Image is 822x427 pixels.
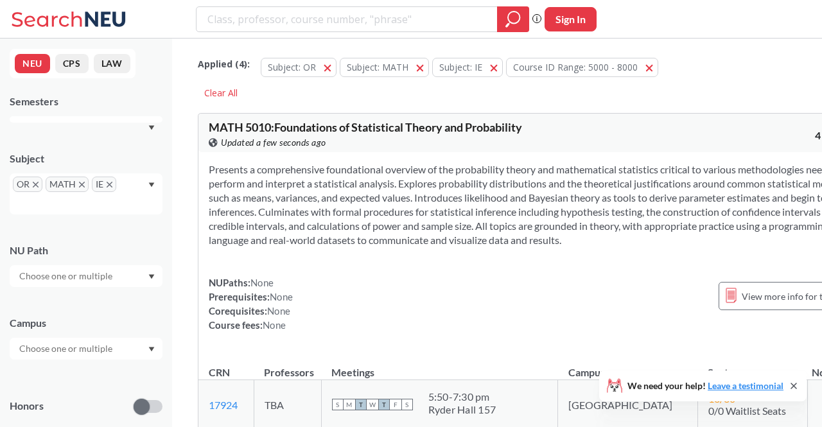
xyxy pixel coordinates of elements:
[545,7,597,31] button: Sign In
[340,58,429,77] button: Subject: MATH
[263,319,286,331] span: None
[428,403,496,416] div: Ryder Hall 157
[10,338,162,360] div: Dropdown arrow
[505,10,521,28] svg: magnifying glass
[497,6,529,32] div: magnifying glass
[378,399,390,410] span: T
[55,54,89,73] button: CPS
[10,243,162,257] div: NU Path
[428,390,496,403] div: 5:50 - 7:30 pm
[506,58,658,77] button: Course ID Range: 5000 - 8000
[401,399,413,410] span: S
[206,8,488,30] input: Class, professor, course number, "phrase"
[697,353,808,380] th: Seats
[10,265,162,287] div: Dropdown arrow
[13,177,42,192] span: ORX to remove pill
[558,353,697,380] th: Campus
[10,94,162,109] div: Semesters
[10,316,162,330] div: Campus
[254,353,321,380] th: Professors
[148,125,155,130] svg: Dropdown arrow
[390,399,401,410] span: F
[107,182,112,187] svg: X to remove pill
[198,83,244,103] div: Clear All
[15,54,50,73] button: NEU
[347,61,408,73] span: Subject: MATH
[344,399,355,410] span: M
[321,353,558,380] th: Meetings
[209,275,293,332] div: NUPaths: Prerequisites: Corequisites: Course fees:
[432,58,503,77] button: Subject: IE
[267,305,290,317] span: None
[250,277,274,288] span: None
[94,54,130,73] button: LAW
[46,177,89,192] span: MATHX to remove pill
[708,380,783,391] a: Leave a testimonial
[367,399,378,410] span: W
[148,274,155,279] svg: Dropdown arrow
[332,399,344,410] span: S
[513,61,638,73] span: Course ID Range: 5000 - 8000
[439,61,482,73] span: Subject: IE
[268,61,316,73] span: Subject: OR
[209,399,238,411] a: 17924
[33,182,39,187] svg: X to remove pill
[198,57,250,71] span: Applied ( 4 ):
[13,268,121,284] input: Choose one or multiple
[92,177,116,192] span: IEX to remove pill
[708,405,786,417] span: 0/0 Waitlist Seats
[209,365,230,379] div: CRN
[355,399,367,410] span: T
[148,347,155,352] svg: Dropdown arrow
[10,173,162,214] div: ORX to remove pillMATHX to remove pillIEX to remove pillDropdown arrow
[13,341,121,356] input: Choose one or multiple
[627,381,783,390] span: We need your help!
[148,182,155,187] svg: Dropdown arrow
[221,135,326,150] span: Updated a few seconds ago
[261,58,337,77] button: Subject: OR
[270,291,293,302] span: None
[10,399,44,414] p: Honors
[79,182,85,187] svg: X to remove pill
[10,152,162,166] div: Subject
[209,120,522,134] span: MATH 5010 : Foundations of Statistical Theory and Probability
